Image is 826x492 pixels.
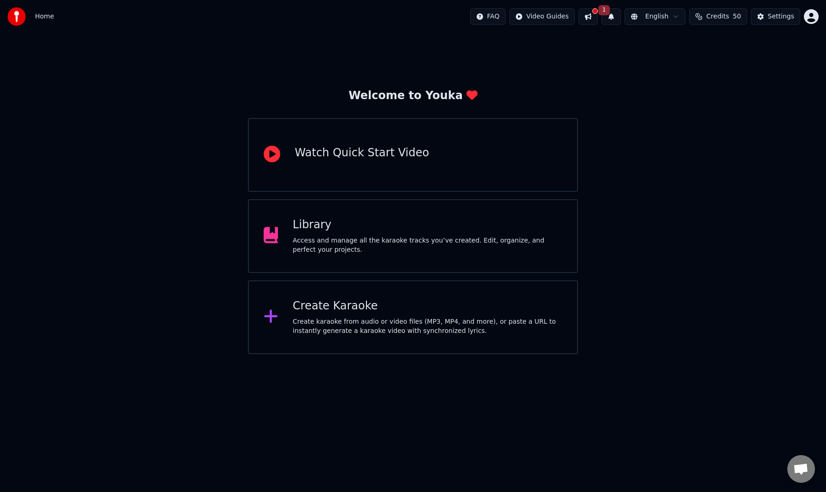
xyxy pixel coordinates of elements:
[509,8,575,25] button: Video Guides
[35,12,54,21] span: Home
[733,12,741,21] span: 50
[602,8,621,25] button: 1
[598,5,610,15] span: 1
[768,12,794,21] div: Settings
[706,12,729,21] span: Credits
[293,299,562,314] div: Create Karaoke
[293,236,562,255] div: Access and manage all the karaoke tracks you’ve created. Edit, organize, and perfect your projects.
[751,8,800,25] button: Settings
[293,317,562,336] div: Create karaoke from audio or video files (MP3, MP4, and more), or paste a URL to instantly genera...
[689,8,747,25] button: Credits50
[295,146,429,160] div: Watch Quick Start Video
[348,89,478,103] div: Welcome to Youka
[7,7,26,26] img: youka
[293,218,562,232] div: Library
[787,455,815,483] a: Open chat
[35,12,54,21] nav: breadcrumb
[470,8,506,25] button: FAQ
